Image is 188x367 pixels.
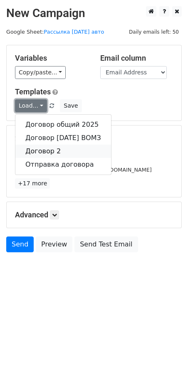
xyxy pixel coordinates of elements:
small: Google Sheet: [6,29,104,35]
div: Виджет чата [146,327,188,367]
iframe: Chat Widget [146,327,188,367]
button: Save [60,99,82,112]
a: Daily emails left: 50 [126,29,182,35]
a: Copy/paste... [15,66,66,79]
h5: Email column [100,54,173,63]
a: Preview [36,236,72,252]
a: Load... [15,99,47,112]
h5: Variables [15,54,88,63]
h5: Advanced [15,210,173,219]
a: Договор [DATE] ВОМЗ [15,131,111,145]
a: Договор 2 [15,145,111,158]
a: Send [6,236,34,252]
a: +17 more [15,178,50,189]
span: Daily emails left: 50 [126,27,182,37]
a: Send Test Email [74,236,138,252]
a: Договор общий 2025 [15,118,111,131]
h2: New Campaign [6,6,182,20]
a: Отправка договора [15,158,111,171]
a: Templates [15,87,51,96]
small: [PERSON_NAME][EMAIL_ADDRESS][DOMAIN_NAME] [15,167,152,173]
a: Рассылка [DATE] авто [44,29,104,35]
